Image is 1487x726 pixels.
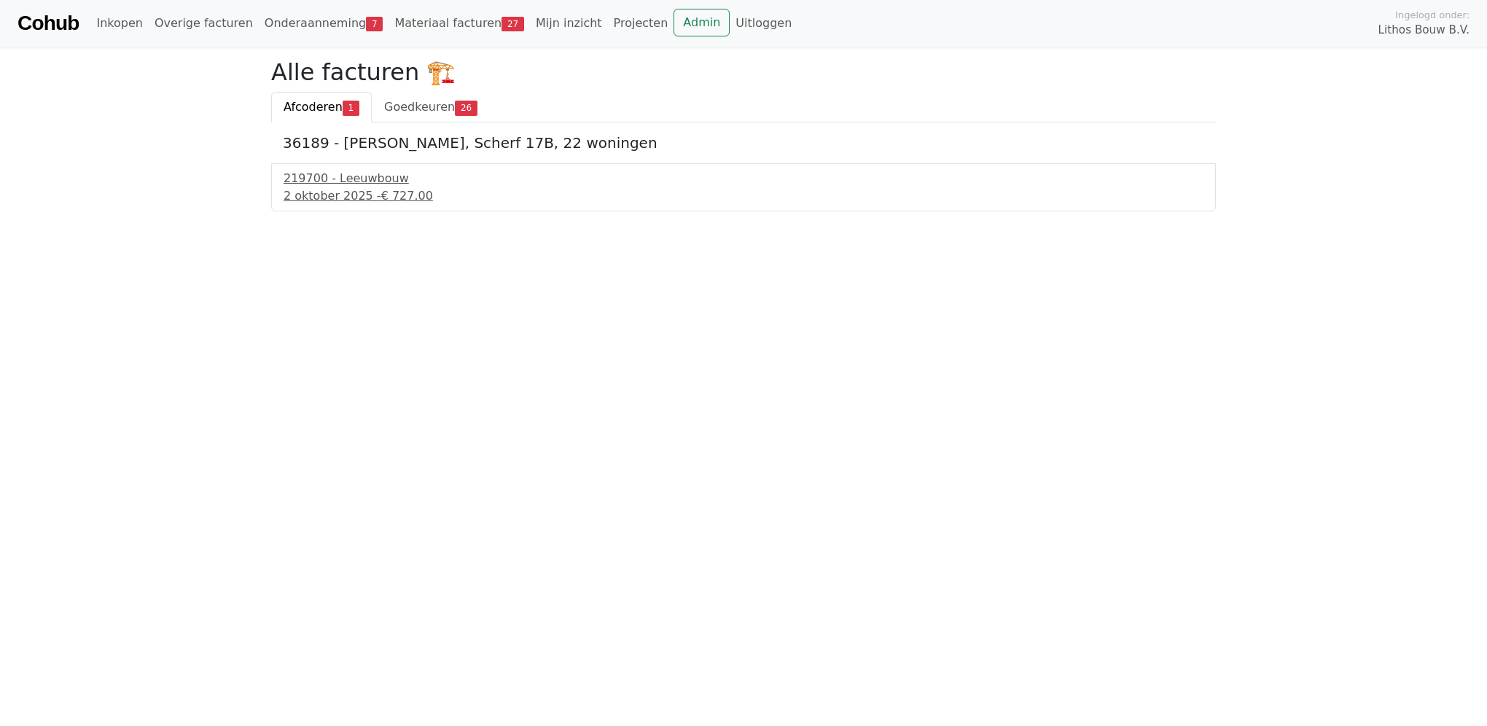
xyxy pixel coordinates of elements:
[284,170,1203,205] a: 219700 - Leeuwbouw2 oktober 2025 -€ 727.00
[1395,8,1470,22] span: Ingelogd onder:
[674,9,730,36] a: Admin
[1378,22,1470,39] span: Lithos Bouw B.V.
[90,9,148,38] a: Inkopen
[389,9,530,38] a: Materiaal facturen27
[149,9,259,38] a: Overige facturen
[284,170,1203,187] div: 219700 - Leeuwbouw
[284,100,343,114] span: Afcoderen
[381,189,433,203] span: € 727.00
[372,92,490,122] a: Goedkeuren26
[259,9,389,38] a: Onderaanneming7
[501,17,524,31] span: 27
[283,134,1204,152] h5: 36189 - [PERSON_NAME], Scherf 17B, 22 woningen
[384,100,455,114] span: Goedkeuren
[608,9,674,38] a: Projecten
[366,17,383,31] span: 7
[455,101,477,115] span: 26
[271,92,372,122] a: Afcoderen1
[530,9,608,38] a: Mijn inzicht
[284,187,1203,205] div: 2 oktober 2025 -
[343,101,359,115] span: 1
[271,58,1216,86] h2: Alle facturen 🏗️
[17,6,79,41] a: Cohub
[730,9,797,38] a: Uitloggen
